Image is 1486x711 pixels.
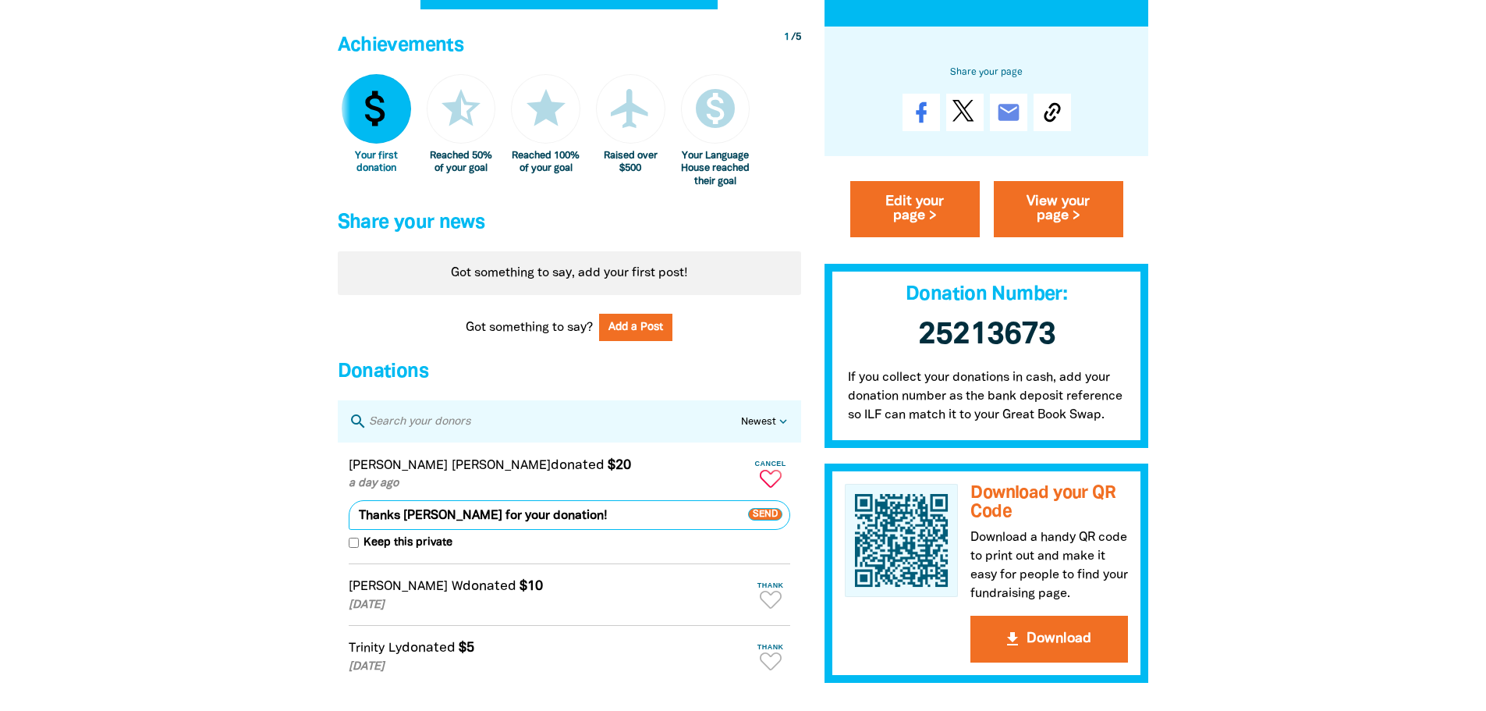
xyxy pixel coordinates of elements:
[751,460,790,467] span: Cancel
[970,483,1128,521] h3: Download your QR Code
[452,460,551,471] em: [PERSON_NAME]
[353,85,399,132] i: attach_money
[349,535,452,552] label: Keep this private
[338,251,801,295] div: Paginated content
[784,30,801,45] div: / 5
[607,85,654,132] i: airplanemode_active
[459,642,474,654] em: $5
[918,320,1055,349] span: 25213673
[523,85,569,132] i: star
[427,150,496,176] div: Reached 50% of your goal
[342,150,411,176] div: Your first donation
[748,499,790,529] button: Send
[367,411,741,432] input: Search your donors
[338,443,801,688] div: Paginated content
[349,581,448,592] em: [PERSON_NAME]
[751,575,790,615] button: Thank
[996,99,1021,124] i: email
[338,251,801,295] div: Got something to say, add your first post!
[608,459,631,471] em: $20
[903,93,940,130] a: Share
[748,508,782,521] span: Send
[338,208,801,239] h4: Share your news
[994,180,1123,236] a: View your page >
[402,642,456,654] span: donated
[751,643,790,651] span: Thank
[349,643,385,654] em: Trinity
[349,538,359,548] input: Keep this private
[511,150,580,176] div: Reached 100% of your goal
[825,368,1149,447] p: If you collect your donations in cash, add your donation number as the bank deposit reference so ...
[452,581,463,592] em: W
[520,580,543,592] em: $10
[990,93,1027,130] a: email
[751,637,790,677] button: Thank
[338,363,428,381] span: Donations
[349,460,448,471] em: [PERSON_NAME]
[692,85,739,132] i: monetization_on
[751,453,790,493] button: Cancel
[349,412,367,431] i: search
[681,150,750,189] div: Your Language House reached their goal
[338,30,801,62] h4: Achievements
[438,85,484,132] i: star_half
[349,500,790,530] textarea: Thanks [PERSON_NAME] for your donation!
[850,180,980,236] a: Edit your page >
[849,64,1124,81] h6: Share your page
[463,580,516,592] span: donated
[596,150,665,176] div: Raised over $500
[1003,630,1022,649] i: get_app
[349,475,748,492] p: a day ago
[388,643,402,654] em: Ly
[599,314,672,341] button: Add a Post
[970,616,1128,663] button: get_appDownload
[906,285,1067,303] span: Donation Number:
[1034,93,1071,130] button: Copy Link
[551,459,605,471] span: donated
[349,597,748,614] p: [DATE]
[946,93,984,130] a: Post
[349,659,748,676] p: [DATE]
[751,581,790,589] span: Thank
[466,318,593,337] span: Got something to say?
[784,33,789,42] span: 1
[359,535,452,552] span: Keep this private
